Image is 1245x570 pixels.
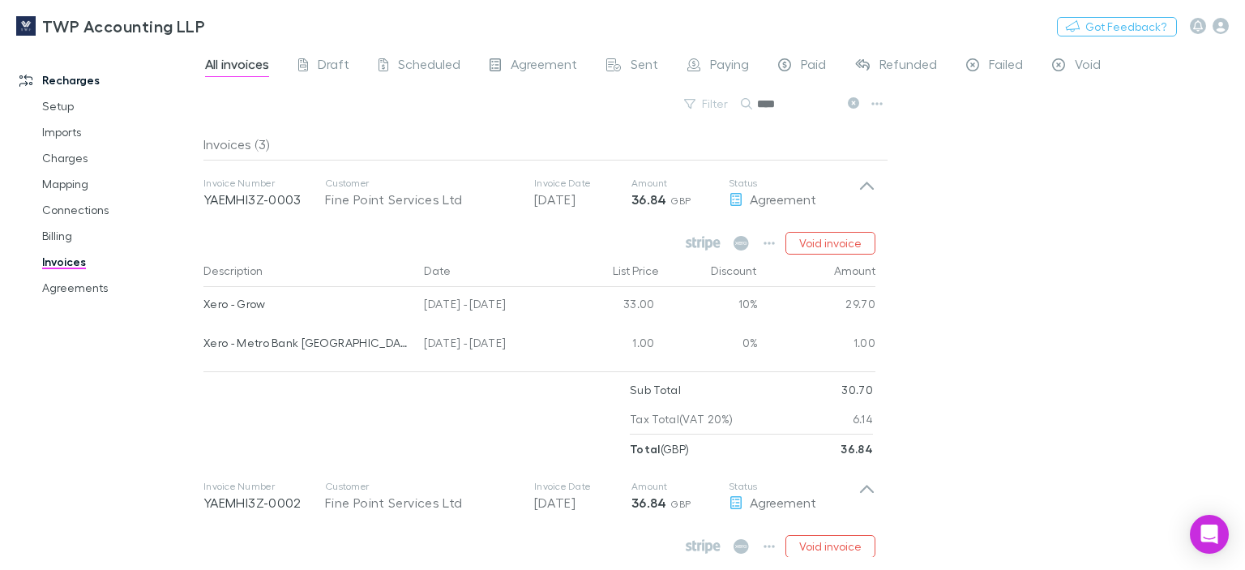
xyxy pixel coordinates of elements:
[1190,515,1229,554] div: Open Intercom Messenger
[26,197,212,223] a: Connections
[417,326,563,365] div: [DATE] - [DATE]
[534,480,631,493] p: Invoice Date
[750,495,816,510] span: Agreement
[325,190,518,209] div: Fine Point Services Ltd
[26,223,212,249] a: Billing
[26,93,212,119] a: Setup
[42,16,205,36] h3: TWP Accounting LLP
[631,495,667,511] strong: 36.84
[511,56,577,77] span: Agreement
[203,326,412,360] div: Xero - Metro Bank [GEOGRAPHIC_DATA]
[676,94,738,114] button: Filter
[661,287,758,326] div: 10%
[16,16,36,36] img: TWP Accounting LLP's Logo
[1057,17,1177,36] button: Got Feedback?
[989,56,1023,77] span: Failed
[203,480,325,493] p: Invoice Number
[563,287,661,326] div: 33.00
[203,493,325,512] p: YAEMHI3Z-0002
[563,326,661,365] div: 1.00
[203,190,325,209] p: YAEMHI3Z-0003
[785,232,875,255] button: Void invoice
[630,442,661,456] strong: Total
[758,326,875,365] div: 1.00
[670,195,691,207] span: GBP
[631,480,729,493] p: Amount
[325,177,518,190] p: Customer
[631,191,667,208] strong: 36.84
[325,480,518,493] p: Customer
[750,191,816,207] span: Agreement
[631,177,729,190] p: Amount
[801,56,826,77] span: Paid
[630,435,689,464] p: ( GBP )
[26,275,212,301] a: Agreements
[661,326,758,365] div: 0%
[785,535,875,558] button: Void invoice
[26,145,212,171] a: Charges
[879,56,937,77] span: Refunded
[631,56,658,77] span: Sent
[203,287,412,321] div: Xero - Grow
[630,375,681,405] p: Sub Total
[534,493,631,512] p: [DATE]
[26,119,212,145] a: Imports
[630,405,734,434] p: Tax Total (VAT 20%)
[417,287,563,326] div: [DATE] - [DATE]
[841,442,873,456] strong: 36.84
[26,249,212,275] a: Invoices
[3,67,212,93] a: Recharges
[398,56,460,77] span: Scheduled
[1075,56,1101,77] span: Void
[841,375,873,405] p: 30.70
[318,56,349,77] span: Draft
[190,464,888,529] div: Invoice NumberYAEMHI3Z-0002CustomerFine Point Services LtdInvoice Date[DATE]Amount36.84 GBPStatus...
[26,171,212,197] a: Mapping
[729,480,858,493] p: Status
[190,161,888,225] div: Invoice NumberYAEMHI3Z-0003CustomerFine Point Services LtdInvoice Date[DATE]Amount36.84 GBPStatus...
[670,498,691,510] span: GBP
[534,190,631,209] p: [DATE]
[853,405,873,434] p: 6.14
[534,177,631,190] p: Invoice Date
[325,493,518,512] div: Fine Point Services Ltd
[758,287,875,326] div: 29.70
[729,177,858,190] p: Status
[6,6,215,45] a: TWP Accounting LLP
[203,177,325,190] p: Invoice Number
[710,56,749,77] span: Paying
[205,56,269,77] span: All invoices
